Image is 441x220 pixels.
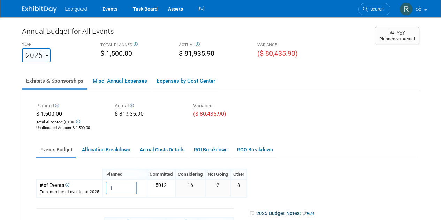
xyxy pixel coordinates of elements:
div: # of Events [40,182,99,189]
img: ExhibitDay [22,6,57,13]
span: $ 81,935.90 [179,50,214,58]
div: 2025 Budget Notes: [249,208,416,219]
a: ROO Breakdown [233,143,277,157]
a: Exhibits & Sponsorships [22,74,87,88]
span: Unallocated Amount [36,126,71,130]
span: $ 0.00 [63,120,74,124]
th: Planned [102,169,147,179]
a: Search [358,3,390,15]
span: YoY [397,30,405,36]
div: Total number of events for 2025 [40,189,99,195]
a: Misc. Annual Expenses [89,74,151,88]
span: ($ 80,435.90) [193,111,226,117]
div: : [36,125,104,131]
a: Expenses by Cost Center [152,74,219,88]
a: Edit [303,211,314,216]
th: Other [231,169,247,179]
a: Allocation Breakdown [78,143,134,157]
span: ($ 80,435.90) [257,50,298,58]
a: Actual Costs Details [136,143,188,157]
td: 8 [231,179,247,197]
div: $ 81,935.90 [115,110,183,119]
th: Not Going [205,169,231,179]
a: Events Budget [36,143,76,157]
span: $ 1,500.00 [73,126,90,130]
div: VARIANCE [257,42,325,49]
td: 2 [205,179,231,197]
span: Search [368,7,384,12]
th: Considering [175,169,205,179]
div: Total Allocated: [36,118,104,125]
button: YoY Planned vs. Actual [375,27,419,44]
span: $ 1,500.00 [100,50,132,58]
div: ACTUAL [179,42,247,49]
div: Variance [193,102,261,110]
span: $ 1,500.00 [36,111,62,117]
img: Robert Patterson [400,2,413,16]
div: Actual [115,102,183,110]
div: YEAR [22,42,90,48]
div: Annual Budget for All Events [22,26,368,40]
a: ROI Breakdown [190,143,231,157]
span: Leafguard [65,6,87,12]
div: TOTAL PLANNED [100,42,168,49]
th: Committed [147,169,175,179]
td: 16 [175,179,205,197]
div: Planned [36,102,104,110]
td: 5012 [147,179,175,197]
